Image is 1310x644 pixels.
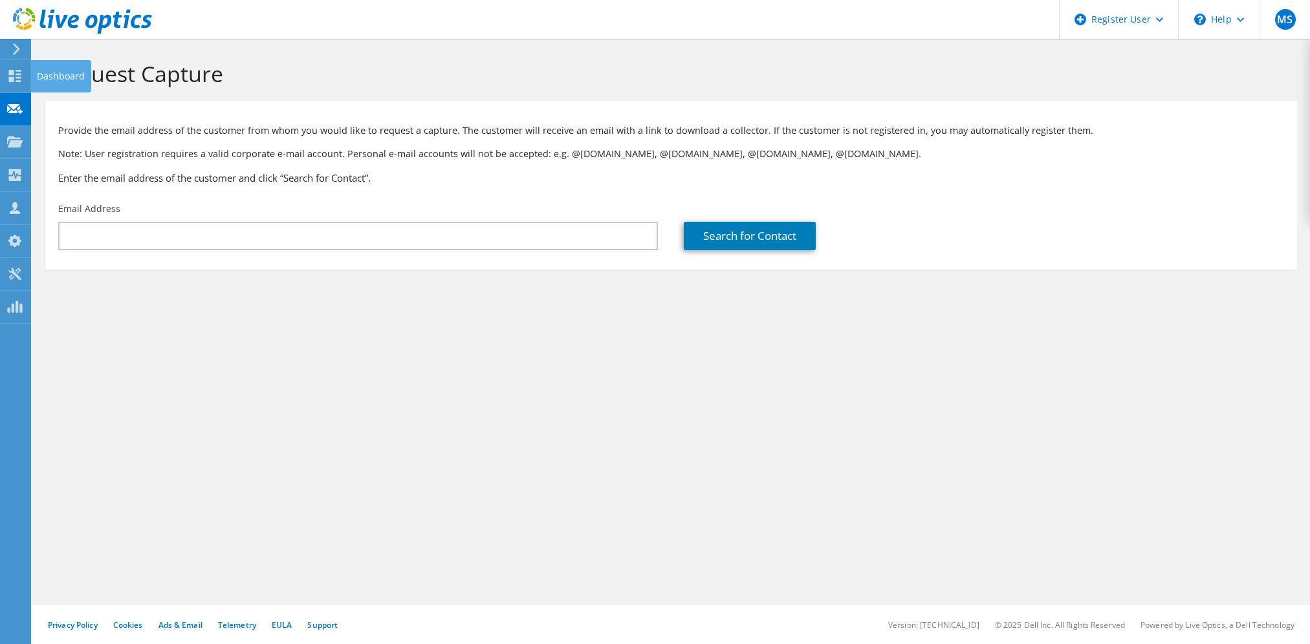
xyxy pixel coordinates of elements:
[58,171,1284,185] h3: Enter the email address of the customer and click “Search for Contact”.
[1141,619,1294,630] li: Powered by Live Optics, a Dell Technology
[1275,9,1296,30] span: MS
[307,619,338,630] a: Support
[58,202,120,215] label: Email Address
[888,619,979,630] li: Version: [TECHNICAL_ID]
[58,147,1284,161] p: Note: User registration requires a valid corporate e-mail account. Personal e-mail accounts will ...
[995,619,1125,630] li: © 2025 Dell Inc. All Rights Reserved
[1194,14,1206,25] svg: \n
[52,60,1284,87] h1: Request Capture
[684,222,816,250] a: Search for Contact
[48,619,98,630] a: Privacy Policy
[218,619,256,630] a: Telemetry
[58,123,1284,138] p: Provide the email address of the customer from whom you would like to request a capture. The cust...
[30,60,91,92] div: Dashboard
[113,619,143,630] a: Cookies
[158,619,202,630] a: Ads & Email
[272,619,292,630] a: EULA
